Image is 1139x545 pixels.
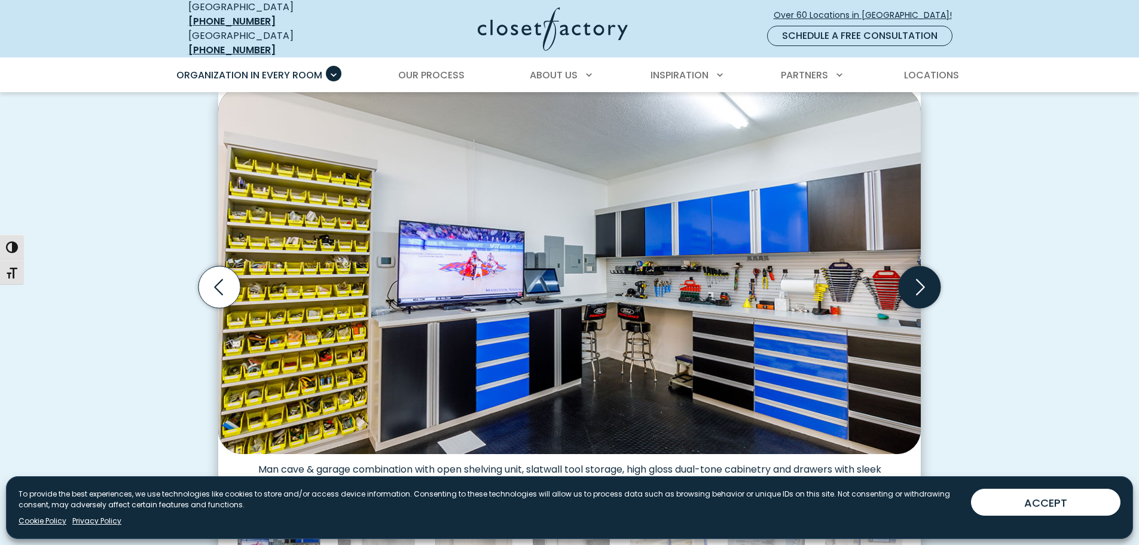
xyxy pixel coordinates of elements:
[194,261,245,313] button: Previous slide
[773,5,962,26] a: Over 60 Locations in [GEOGRAPHIC_DATA]!
[781,68,828,82] span: Partners
[218,87,921,453] img: Man cave & garage combination with open shelving unit, slatwall tool storage, high gloss dual-ton...
[774,9,961,22] span: Over 60 Locations in [GEOGRAPHIC_DATA]!
[168,59,972,92] nav: Primary Menu
[176,68,322,82] span: Organization in Every Room
[971,489,1120,516] button: ACCEPT
[894,261,945,313] button: Next slide
[188,29,362,57] div: [GEOGRAPHIC_DATA]
[651,68,709,82] span: Inspiration
[19,489,961,510] p: To provide the best experiences, we use technologies like cookies to store and/or access device i...
[530,68,578,82] span: About Us
[188,14,276,28] a: [PHONE_NUMBER]
[188,43,276,57] a: [PHONE_NUMBER]
[767,26,952,46] a: Schedule a Free Consultation
[218,454,921,488] figcaption: Man cave & garage combination with open shelving unit, slatwall tool storage, high gloss dual-ton...
[72,516,121,526] a: Privacy Policy
[398,68,465,82] span: Our Process
[904,68,959,82] span: Locations
[478,7,628,51] img: Closet Factory Logo
[19,516,66,526] a: Cookie Policy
